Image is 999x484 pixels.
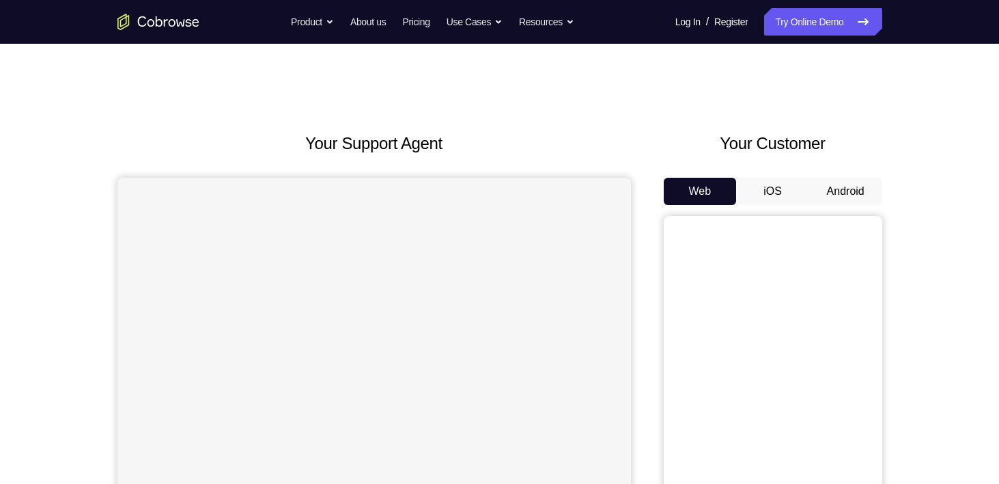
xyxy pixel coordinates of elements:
[706,14,709,30] span: /
[764,8,882,36] a: Try Online Demo
[291,8,334,36] button: Product
[736,178,809,205] button: iOS
[519,8,574,36] button: Resources
[664,131,882,156] h2: Your Customer
[675,8,701,36] a: Log In
[714,8,748,36] a: Register
[117,131,631,156] h2: Your Support Agent
[117,14,199,30] a: Go to the home page
[402,8,430,36] a: Pricing
[350,8,386,36] a: About us
[664,178,737,205] button: Web
[447,8,503,36] button: Use Cases
[809,178,882,205] button: Android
